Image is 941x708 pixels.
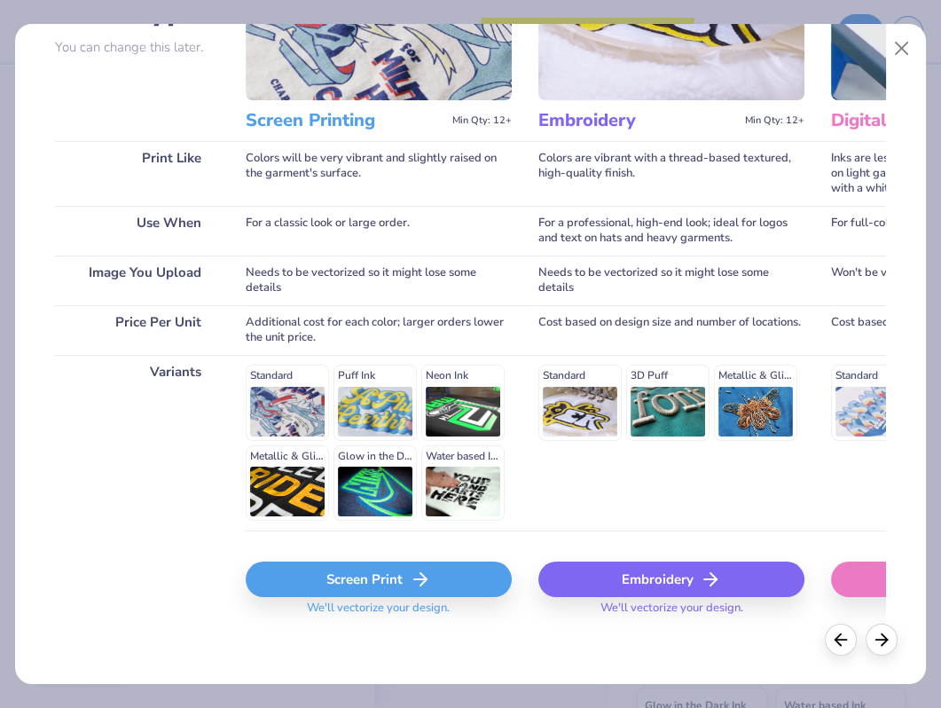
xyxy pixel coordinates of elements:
div: Needs to be vectorized so it might lose some details [538,256,804,305]
div: Additional cost for each color; larger orders lower the unit price. [246,305,512,355]
span: We'll vectorize your design. [300,601,457,626]
h3: Embroidery [538,109,738,132]
div: Variants [55,355,219,531]
button: Close [885,32,919,66]
div: Print Like [55,141,219,206]
div: Cost based on design size and number of locations. [538,305,804,355]
p: You can change this later. [55,40,219,55]
div: Screen Print [246,562,512,597]
div: Image You Upload [55,256,219,305]
h3: Screen Printing [246,109,445,132]
div: Price Per Unit [55,305,219,355]
span: Min Qty: 12+ [452,114,512,127]
span: Min Qty: 12+ [745,114,804,127]
div: Colors are vibrant with a thread-based textured, high-quality finish. [538,141,804,206]
span: We'll vectorize your design. [592,601,749,626]
div: For a classic look or large order. [246,206,512,256]
div: Colors will be very vibrant and slightly raised on the garment's surface. [246,141,512,206]
div: For a professional, high-end look; ideal for logos and text on hats and heavy garments. [538,206,804,256]
div: Embroidery [538,562,804,597]
div: Use When [55,206,219,256]
div: Needs to be vectorized so it might lose some details [246,256,512,305]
